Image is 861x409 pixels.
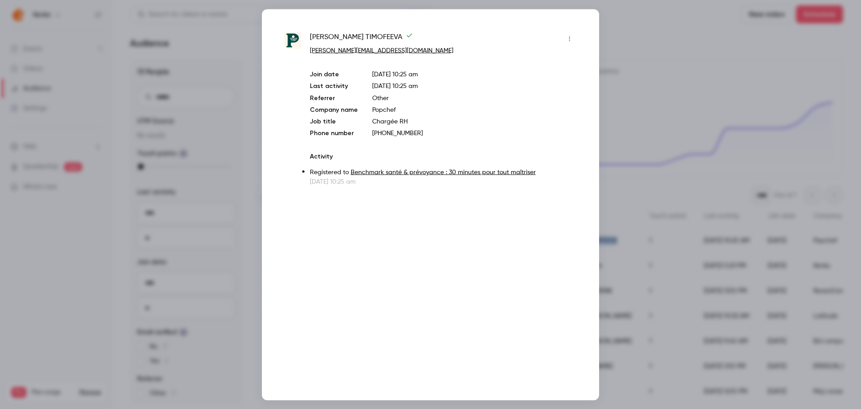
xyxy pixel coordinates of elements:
img: popchef.com [284,32,301,49]
p: Join date [310,70,358,79]
p: Last activity [310,81,358,91]
a: Benchmark santé & prévoyance : 30 minutes pour tout maîtriser [351,169,536,175]
p: Registered to [310,167,577,177]
p: Phone number [310,128,358,137]
p: Popchef [372,105,577,114]
p: [DATE] 10:25 am [372,70,577,79]
p: Job title [310,117,358,126]
span: [PERSON_NAME] TIMOFEEVA [310,31,413,46]
p: Company name [310,105,358,114]
p: Activity [310,152,577,161]
p: Other [372,93,577,102]
p: [PHONE_NUMBER] [372,128,577,137]
a: [PERSON_NAME][EMAIL_ADDRESS][DOMAIN_NAME] [310,47,453,53]
p: Referrer [310,93,358,102]
span: [DATE] 10:25 am [372,83,418,89]
p: [DATE] 10:25 am [310,177,577,186]
p: Chargée RH [372,117,577,126]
